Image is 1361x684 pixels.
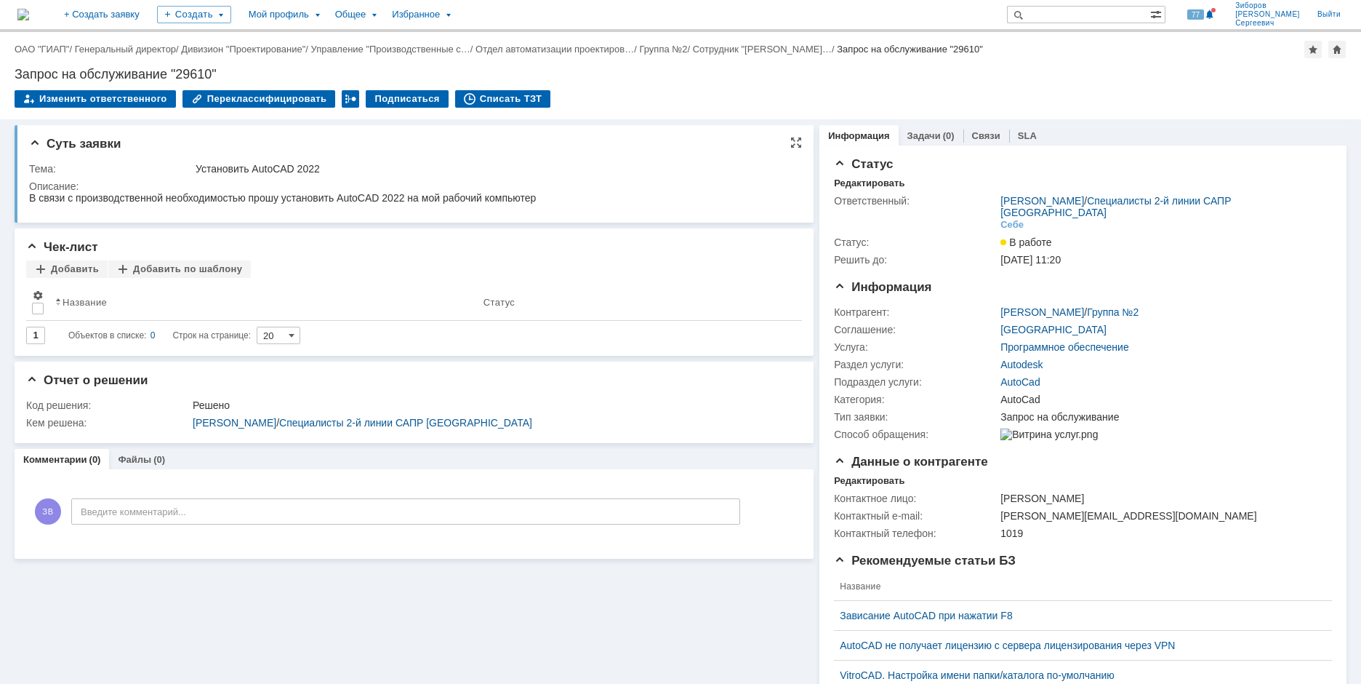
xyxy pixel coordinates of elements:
[943,130,955,141] div: (0)
[1150,7,1165,20] span: Расширенный поиск
[23,454,87,465] a: Комментарии
[1000,510,1324,522] div: [PERSON_NAME][EMAIL_ADDRESS][DOMAIN_NAME]
[1000,254,1061,266] span: [DATE] 11:20
[1000,493,1324,504] div: [PERSON_NAME]
[834,195,997,207] div: Ответственный:
[475,44,639,55] div: /
[834,157,893,171] span: Статус
[193,417,276,429] a: [PERSON_NAME]
[342,90,359,108] div: Работа с массовостью
[834,359,997,370] div: Раздел услуги:
[15,44,75,55] div: /
[834,455,988,469] span: Данные о контрагенте
[157,6,231,23] div: Создать
[834,376,997,388] div: Подраздел услуги:
[1000,195,1324,218] div: /
[1000,528,1324,539] div: 1019
[89,454,101,465] div: (0)
[693,44,838,55] div: /
[1187,9,1204,20] span: 77
[1018,130,1037,141] a: SLA
[153,454,165,465] div: (0)
[834,236,997,248] div: Статус:
[1000,195,1084,207] a: [PERSON_NAME]
[279,417,532,429] a: Специалисты 2-й линии САПР [GEOGRAPHIC_DATA]
[1000,429,1098,440] img: Витрина услуг.png
[834,306,997,318] div: Контрагент:
[1304,41,1322,58] div: Добавить в избранное
[834,429,997,440] div: Способ обращения:
[639,44,687,55] a: Группа №2
[15,67,1346,81] div: Запрос на обслуживание "29610"
[483,297,515,308] div: Статус
[32,290,44,301] span: Настройки
[475,44,634,55] a: Отдел автоматизации проектиров…
[1000,411,1324,423] div: Запрос на обслуживание
[693,44,832,55] a: Сотрудник "[PERSON_NAME]…
[834,528,997,539] div: Контактный телефон:
[834,554,1016,568] span: Рекомендуемые статьи БЗ
[75,44,176,55] a: Генеральный директор
[15,44,69,55] a: ОАО "ГИАП"
[68,330,146,341] span: Объектов в списке:
[26,399,190,411] div: Код решения:
[972,130,1000,141] a: Связи
[29,137,121,151] span: Суть заявки
[17,9,29,20] a: Перейти на домашнюю страницу
[840,610,1314,621] a: Зависание AutoCAD при нажатии F8
[1328,41,1346,58] div: Сделать домашней страницей
[840,669,1314,681] a: VitroCAD. Настройка имени папки/каталога по-умолчанию
[68,327,251,344] i: Строк на странице:
[29,180,795,192] div: Описание:
[196,163,792,175] div: Установить AutoCAD 2022
[834,280,931,294] span: Информация
[1000,341,1129,353] a: Программное обеспечение
[834,493,997,504] div: Контактное лицо:
[828,130,889,141] a: Информация
[834,341,997,353] div: Услуга:
[1000,306,1139,318] div: /
[834,411,997,423] div: Тип заявки:
[150,327,156,344] div: 0
[193,417,792,429] div: /
[1000,306,1084,318] a: [PERSON_NAME]
[29,163,193,175] div: Тема:
[1000,236,1051,248] span: В работе
[1000,394,1324,405] div: AutoCad
[1000,195,1231,218] a: Специалисты 2-й линии САПР [GEOGRAPHIC_DATA]
[834,510,997,522] div: Контактный e-mail:
[834,324,997,335] div: Соглашение:
[1000,219,1024,231] div: Себе
[26,240,98,254] span: Чек-лист
[26,373,148,387] span: Отчет о решении
[63,297,107,308] div: Название
[181,44,310,55] div: /
[35,498,61,525] span: ЗВ
[181,44,305,55] a: Дивизион "Проектирование"
[311,44,476,55] div: /
[75,44,182,55] div: /
[834,394,997,405] div: Категория:
[193,399,792,411] div: Решено
[49,284,478,321] th: Название
[834,475,904,487] div: Редактировать
[790,137,802,148] div: На всю страницу
[478,284,790,321] th: Статус
[837,44,983,55] div: Запрос на обслуживание "29610"
[26,417,190,429] div: Кем решена:
[1000,324,1107,335] a: [GEOGRAPHIC_DATA]
[1000,359,1043,370] a: Autodesk
[1235,10,1300,19] span: [PERSON_NAME]
[311,44,470,55] a: Управление "Производственные с…
[1000,376,1040,388] a: AutoCad
[907,130,941,141] a: Задачи
[118,454,151,465] a: Файлы
[1235,19,1300,28] span: Сергеевич
[1235,1,1300,10] span: Зиборов
[840,640,1314,651] a: AutoCAD не получает лицензию с сервера лицензирования через VPN
[17,9,29,20] img: logo
[834,254,997,266] div: Решить до:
